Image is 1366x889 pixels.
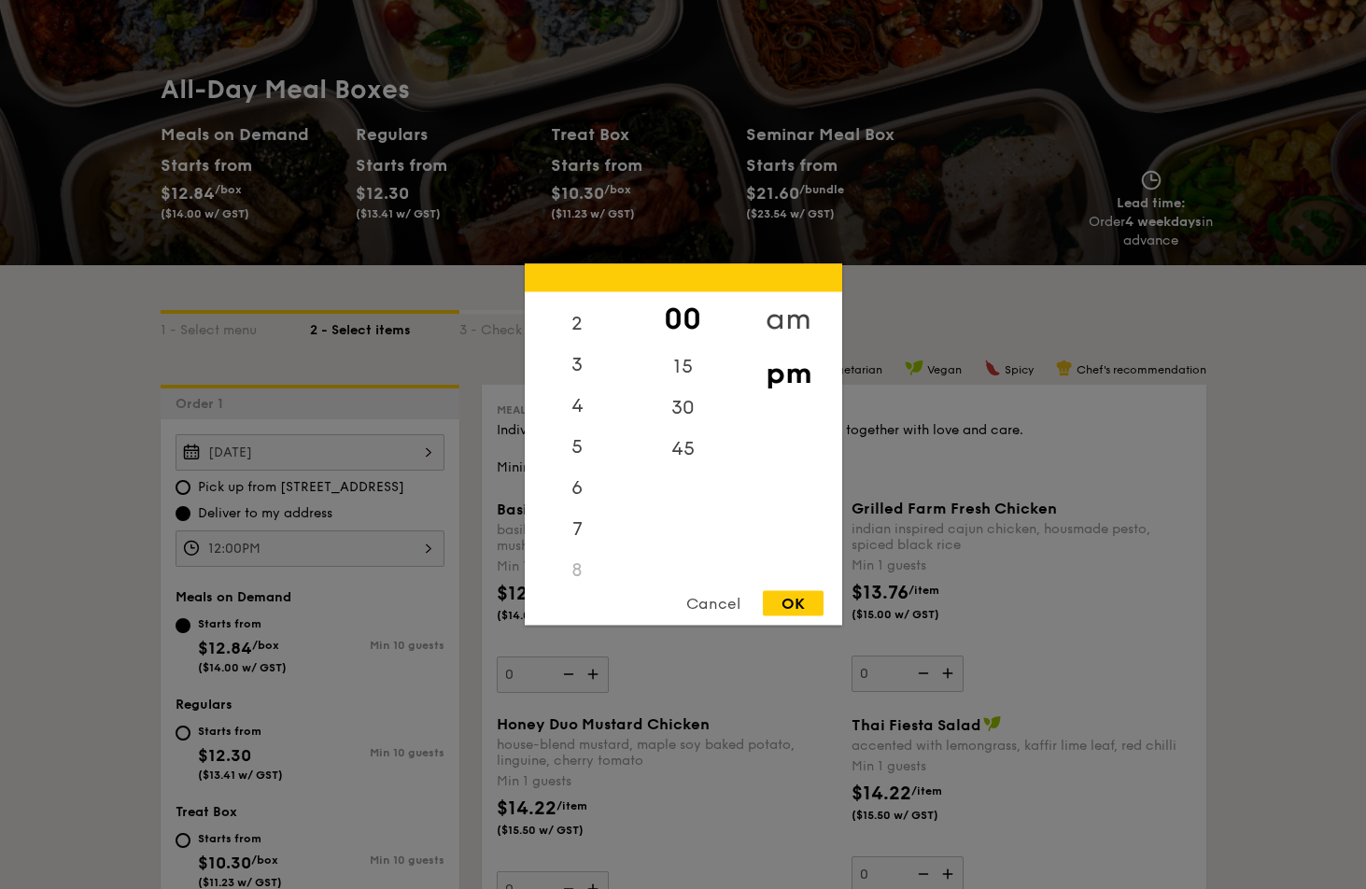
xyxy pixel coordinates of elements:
[525,468,630,509] div: 6
[525,509,630,550] div: 7
[763,591,824,616] div: OK
[525,550,630,591] div: 8
[630,292,736,346] div: 00
[630,388,736,429] div: 30
[525,345,630,386] div: 3
[630,346,736,388] div: 15
[525,427,630,468] div: 5
[736,292,841,346] div: am
[525,386,630,427] div: 4
[736,346,841,401] div: pm
[630,429,736,470] div: 45
[668,591,759,616] div: Cancel
[525,303,630,345] div: 2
